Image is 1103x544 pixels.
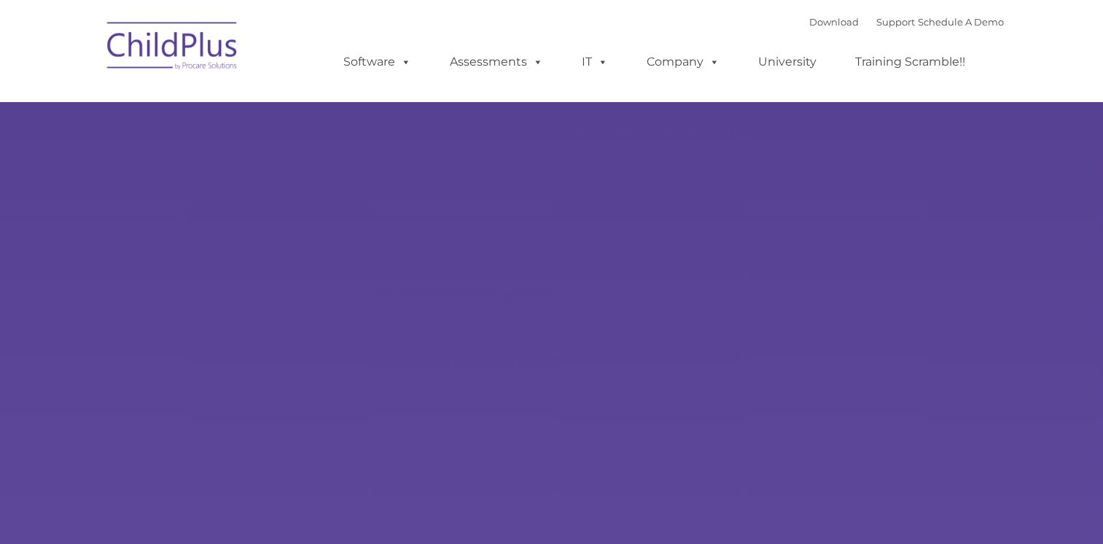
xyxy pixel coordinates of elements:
a: Schedule A Demo [918,16,1004,28]
font: | [809,16,1004,28]
a: Software [329,47,426,77]
img: ChildPlus by Procare Solutions [100,12,246,85]
a: University [744,47,831,77]
a: Support [876,16,915,28]
a: Company [632,47,734,77]
a: Download [809,16,859,28]
a: Assessments [435,47,558,77]
a: Training Scramble!! [841,47,980,77]
a: IT [567,47,623,77]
